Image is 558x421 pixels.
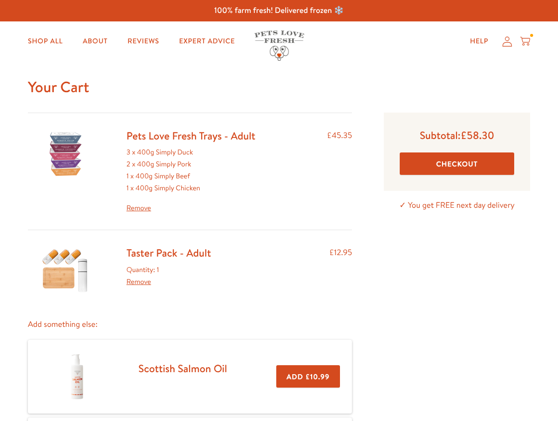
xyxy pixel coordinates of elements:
a: Shop All [20,31,71,51]
button: Checkout [400,152,514,175]
a: Expert Advice [171,31,243,51]
p: Subtotal: [400,129,514,142]
a: Help [462,31,496,51]
h1: Your Cart [28,77,530,97]
a: Taster Pack - Adult [126,246,211,260]
a: About [75,31,115,51]
span: £58.30 [460,128,494,142]
p: ✓ You get FREE next day delivery [384,199,530,212]
button: Add £10.99 [276,365,340,388]
div: 3 x 400g Simply Duck 2 x 400g Simply Pork 1 x 400g Simply Beef 1 x 400g Simply Chicken [126,146,255,214]
img: Pets Love Fresh [254,30,304,61]
a: Remove [126,202,255,214]
a: Reviews [119,31,167,51]
div: £12.95 [329,246,352,294]
a: Remove [126,277,151,286]
p: Add something else: [28,318,352,331]
img: Scottish Salmon Oil [52,352,102,402]
a: Scottish Salmon Oil [138,361,227,376]
div: Quantity: 1 [126,264,211,288]
div: £45.35 [327,129,352,214]
a: Pets Love Fresh Trays - Adult [126,129,255,143]
img: Taster Pack - Adult [40,246,90,294]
